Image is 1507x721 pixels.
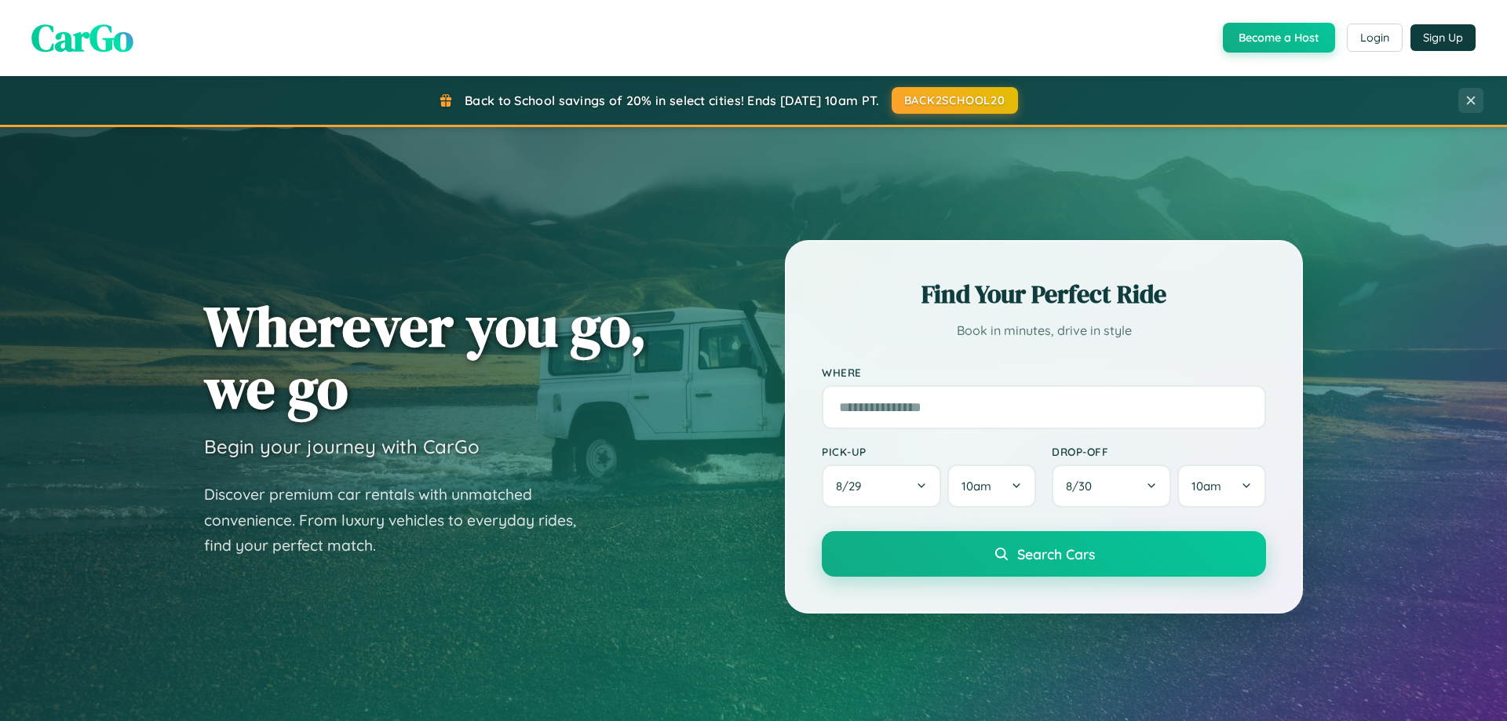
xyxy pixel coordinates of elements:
button: Become a Host [1223,23,1335,53]
h1: Wherever you go, we go [204,295,647,419]
label: Drop-off [1052,445,1266,458]
label: Pick-up [822,445,1036,458]
button: Sign Up [1410,24,1476,51]
button: Search Cars [822,531,1266,577]
button: Login [1347,24,1403,52]
h3: Begin your journey with CarGo [204,435,480,458]
button: 10am [1177,464,1266,508]
p: Discover premium car rentals with unmatched convenience. From luxury vehicles to everyday rides, ... [204,482,597,559]
button: BACK2SCHOOL20 [892,87,1018,114]
span: Back to School savings of 20% in select cities! Ends [DATE] 10am PT. [465,93,879,108]
span: 10am [961,479,991,493]
h2: Find Your Perfect Ride [822,277,1266,311]
button: 10am [947,464,1036,508]
label: Where [822,366,1266,379]
button: 8/30 [1052,464,1171,508]
span: 8 / 30 [1066,479,1100,493]
span: Search Cars [1017,545,1095,563]
button: 8/29 [822,464,941,508]
p: Book in minutes, drive in style [822,319,1266,342]
span: 10am [1191,479,1221,493]
span: CarGo [31,12,133,64]
span: 8 / 29 [836,479,869,493]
